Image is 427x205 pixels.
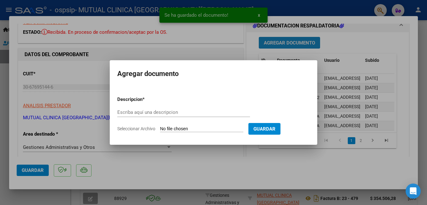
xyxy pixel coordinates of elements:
div: Open Intercom Messenger [406,184,421,199]
span: Guardar [253,126,275,132]
h2: Agregar documento [117,68,310,80]
button: Guardar [248,123,280,135]
p: Descripcion [117,96,175,103]
span: Seleccionar Archivo [117,126,155,131]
